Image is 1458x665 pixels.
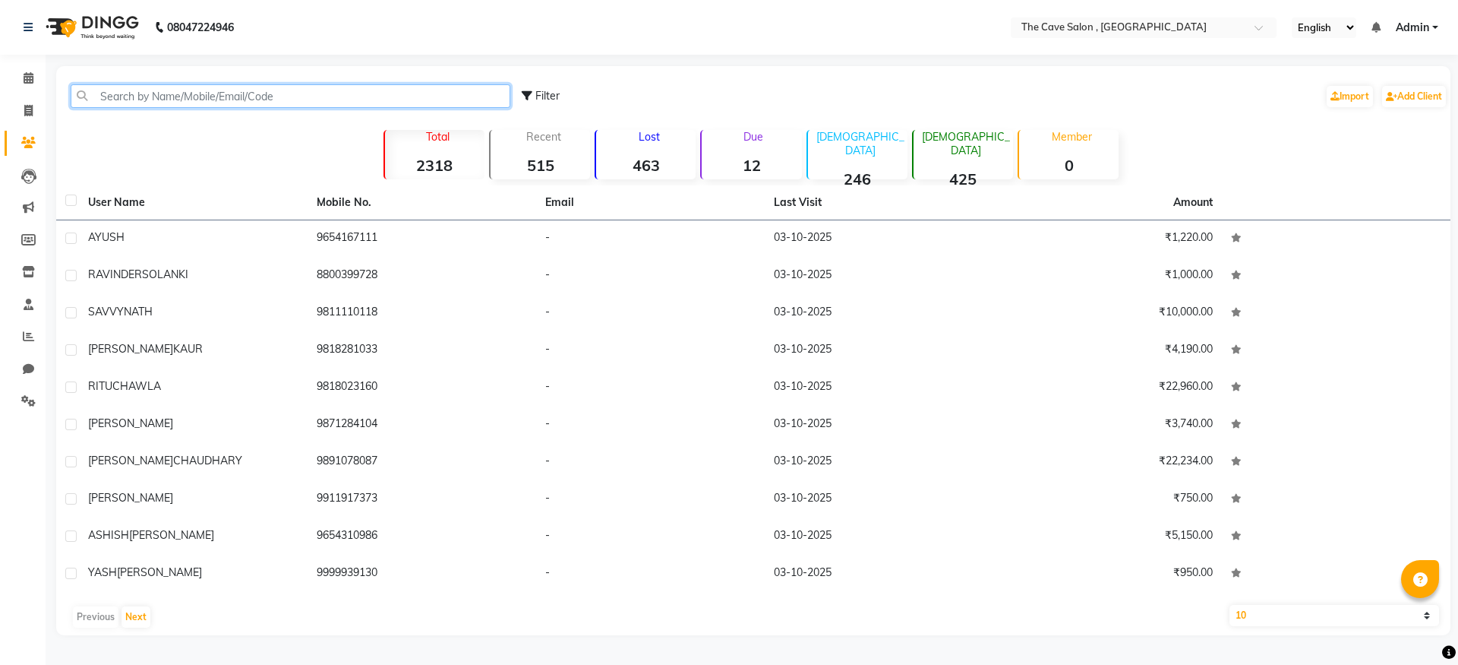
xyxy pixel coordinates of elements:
[765,220,993,258] td: 03-10-2025
[993,220,1222,258] td: ₹1,220.00
[497,130,590,144] p: Recent
[536,369,765,407] td: -
[1164,185,1222,220] th: Amount
[536,481,765,518] td: -
[88,454,173,467] span: [PERSON_NAME]
[308,481,536,518] td: 9911917373
[536,518,765,556] td: -
[88,528,129,542] span: ASHISH
[536,407,765,444] td: -
[88,268,142,281] span: RAVINDER
[1396,20,1429,36] span: Admin
[596,156,696,175] strong: 463
[765,556,993,593] td: 03-10-2025
[308,295,536,332] td: 9811110118
[39,6,143,49] img: logo
[705,130,801,144] p: Due
[993,444,1222,481] td: ₹22,234.00
[173,454,242,467] span: CHAUDHARY
[142,268,188,281] span: SOLANKI
[173,342,203,356] span: KAUR
[993,258,1222,295] td: ₹1,000.00
[914,169,1013,188] strong: 425
[1382,86,1446,107] a: Add Client
[993,556,1222,593] td: ₹950.00
[308,332,536,369] td: 9818281033
[602,130,696,144] p: Lost
[536,295,765,332] td: -
[124,305,153,318] span: NATH
[117,565,202,579] span: [PERSON_NAME]
[1025,130,1119,144] p: Member
[765,295,993,332] td: 03-10-2025
[536,556,765,593] td: -
[88,230,125,244] span: AYUSH
[88,342,173,356] span: [PERSON_NAME]
[308,444,536,481] td: 9891078087
[765,185,993,220] th: Last Visit
[1327,86,1373,107] a: Import
[536,185,765,220] th: Email
[308,369,536,407] td: 9818023160
[765,481,993,518] td: 03-10-2025
[308,518,536,556] td: 9654310986
[535,89,560,103] span: Filter
[993,332,1222,369] td: ₹4,190.00
[765,332,993,369] td: 03-10-2025
[765,407,993,444] td: 03-10-2025
[308,220,536,258] td: 9654167111
[993,369,1222,407] td: ₹22,960.00
[121,606,150,628] button: Next
[702,156,801,175] strong: 12
[814,130,907,157] p: [DEMOGRAPHIC_DATA]
[765,369,993,407] td: 03-10-2025
[993,481,1222,518] td: ₹750.00
[536,220,765,258] td: -
[79,185,308,220] th: User Name
[765,444,993,481] td: 03-10-2025
[129,528,214,542] span: [PERSON_NAME]
[993,518,1222,556] td: ₹5,150.00
[308,258,536,295] td: 8800399728
[88,305,124,318] span: SAVVY
[536,258,765,295] td: -
[112,379,161,393] span: CHAWLA
[765,258,993,295] td: 03-10-2025
[993,407,1222,444] td: ₹3,740.00
[536,332,765,369] td: -
[88,379,112,393] span: RITU
[308,185,536,220] th: Mobile No.
[88,491,173,505] span: [PERSON_NAME]
[536,444,765,481] td: -
[88,565,117,579] span: YASH
[1019,156,1119,175] strong: 0
[88,416,173,430] span: [PERSON_NAME]
[308,407,536,444] td: 9871284104
[71,84,510,108] input: Search by Name/Mobile/Email/Code
[391,130,484,144] p: Total
[385,156,484,175] strong: 2318
[920,130,1013,157] p: [DEMOGRAPHIC_DATA]
[491,156,590,175] strong: 515
[308,556,536,593] td: 9999939130
[167,6,234,49] b: 08047224946
[765,518,993,556] td: 03-10-2025
[993,295,1222,332] td: ₹10,000.00
[808,169,907,188] strong: 246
